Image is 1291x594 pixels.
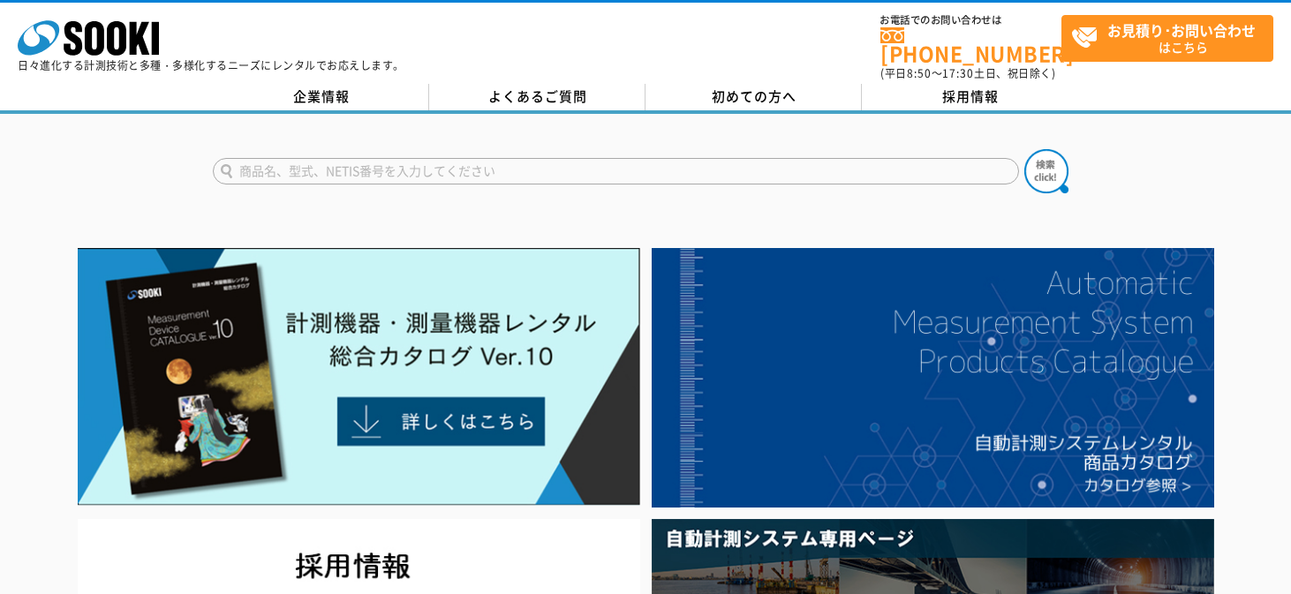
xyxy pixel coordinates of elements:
a: お見積り･お問い合わせはこちら [1061,15,1273,62]
a: 企業情報 [213,84,429,110]
span: 8:50 [907,65,932,81]
span: 初めての方へ [712,86,796,106]
a: 採用情報 [862,84,1078,110]
img: btn_search.png [1024,149,1068,193]
img: Catalog Ver10 [78,248,640,506]
span: (平日 ～ 土日、祝日除く) [880,65,1055,81]
strong: お見積り･お問い合わせ [1107,19,1256,41]
img: 自動計測システムカタログ [652,248,1214,508]
span: お電話でのお問い合わせは [880,15,1061,26]
a: [PHONE_NUMBER] [880,27,1061,64]
span: はこちら [1071,16,1272,60]
p: 日々進化する計測技術と多種・多様化するニーズにレンタルでお応えします。 [18,60,404,71]
span: 17:30 [942,65,974,81]
input: 商品名、型式、NETIS番号を入力してください [213,158,1019,184]
a: 初めての方へ [645,84,862,110]
a: よくあるご質問 [429,84,645,110]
